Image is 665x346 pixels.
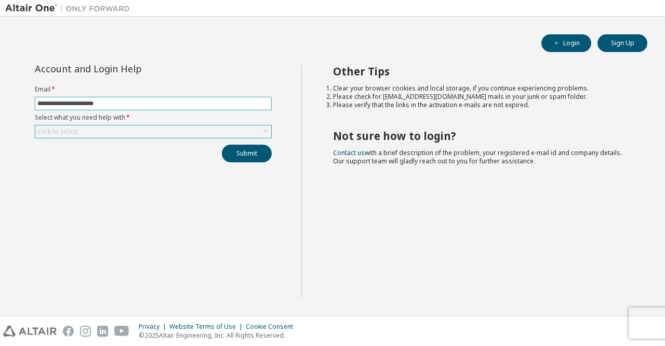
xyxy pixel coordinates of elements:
div: Account and Login Help [35,65,224,73]
h2: Other Tips [333,65,629,78]
div: Click to select [37,127,78,136]
div: Privacy [139,323,169,331]
li: Please verify that the links in the activation e-mails are not expired. [333,101,629,109]
div: Click to select [35,125,271,138]
p: © 2025 Altair Engineering, Inc. All Rights Reserved. [139,331,299,340]
div: Cookie Consent [246,323,299,331]
h2: Not sure how to login? [333,129,629,143]
button: Login [541,34,591,52]
img: instagram.svg [80,326,91,337]
button: Sign Up [597,34,647,52]
li: Clear your browser cookies and local storage, if you continue experiencing problems. [333,84,629,93]
img: youtube.svg [114,326,129,337]
a: Contact us [333,148,365,157]
img: Altair One [5,3,135,14]
label: Email [35,85,272,94]
label: Select what you need help with [35,113,272,122]
img: facebook.svg [63,326,74,337]
div: Website Terms of Use [169,323,246,331]
span: with a brief description of the problem, your registered e-mail id and company details. Our suppo... [333,148,622,165]
li: Please check for [EMAIL_ADDRESS][DOMAIN_NAME] mails in your junk or spam folder. [333,93,629,101]
button: Submit [222,145,272,162]
img: linkedin.svg [97,326,108,337]
img: altair_logo.svg [3,326,57,337]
